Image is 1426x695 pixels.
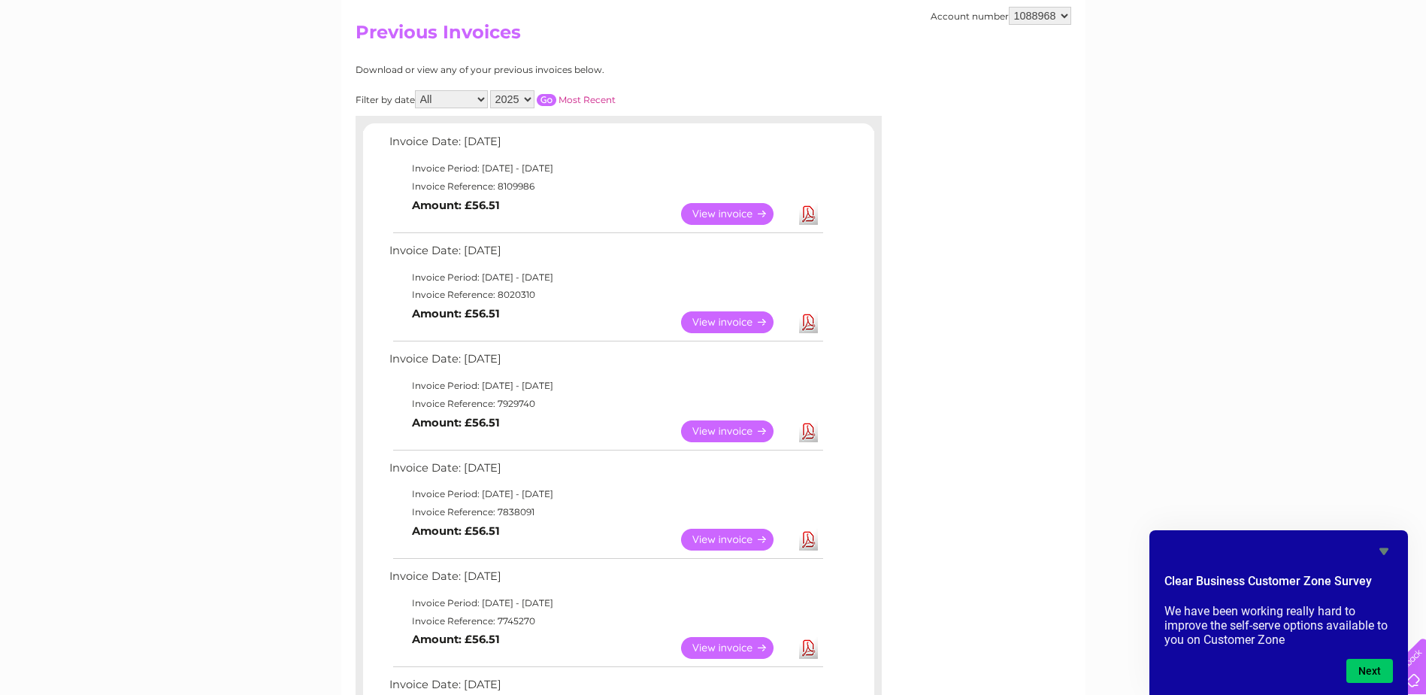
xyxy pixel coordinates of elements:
a: Telecoms [1241,64,1286,75]
a: Download [799,637,818,659]
a: Blog [1295,64,1317,75]
a: Download [799,529,818,551]
td: Invoice Reference: 7929740 [386,395,825,413]
div: Filter by date [356,90,750,108]
td: Invoice Reference: 8109986 [386,178,825,196]
h2: Clear Business Customer Zone Survey [1164,572,1393,598]
td: Invoice Period: [DATE] - [DATE] [386,485,825,503]
div: Account number [931,7,1071,25]
b: Amount: £56.51 [412,199,500,212]
b: Amount: £56.51 [412,524,500,538]
div: Download or view any of your previous invoices below. [356,65,750,75]
td: Invoice Reference: 8020310 [386,286,825,304]
div: Clear Business Customer Zone Survey [1164,542,1393,683]
a: Water [1161,64,1190,75]
a: Energy [1199,64,1232,75]
td: Invoice Period: [DATE] - [DATE] [386,159,825,178]
a: Most Recent [559,94,616,105]
a: View [681,311,792,333]
a: Download [799,420,818,442]
button: Next question [1346,659,1393,683]
td: Invoice Period: [DATE] - [DATE] [386,269,825,287]
td: Invoice Period: [DATE] - [DATE] [386,377,825,395]
a: View [681,420,792,442]
h2: Previous Invoices [356,22,1071,50]
td: Invoice Date: [DATE] [386,241,825,269]
a: Download [799,203,818,225]
td: Invoice Period: [DATE] - [DATE] [386,594,825,612]
p: We have been working really hard to improve the self-serve options available to you on Customer Zone [1164,604,1393,647]
button: Hide survey [1375,542,1393,560]
b: Amount: £56.51 [412,633,500,646]
td: Invoice Date: [DATE] [386,132,825,159]
td: Invoice Reference: 7838091 [386,503,825,521]
a: View [681,203,792,225]
div: Clear Business is a trading name of Verastar Limited (registered in [GEOGRAPHIC_DATA] No. 3667643... [359,8,1069,73]
b: Amount: £56.51 [412,416,500,429]
td: Invoice Date: [DATE] [386,458,825,486]
b: Amount: £56.51 [412,307,500,320]
td: Invoice Date: [DATE] [386,566,825,594]
a: 0333 014 3131 [1143,8,1246,26]
a: View [681,637,792,659]
td: Invoice Date: [DATE] [386,349,825,377]
td: Invoice Reference: 7745270 [386,612,825,630]
a: View [681,529,792,551]
a: Log out [1376,64,1412,75]
a: Download [799,311,818,333]
img: logo.png [50,39,126,85]
a: Contact [1326,64,1363,75]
